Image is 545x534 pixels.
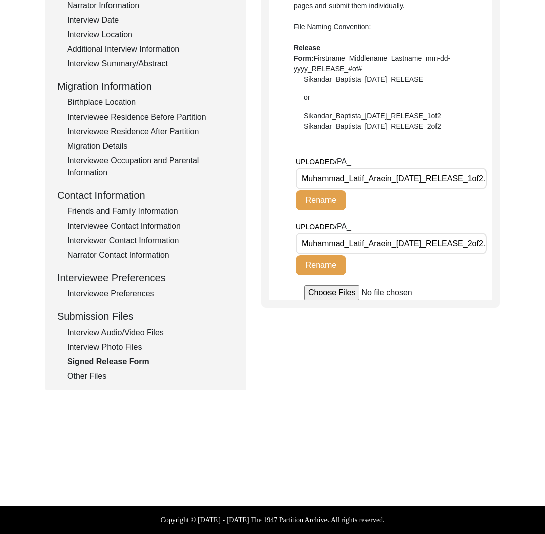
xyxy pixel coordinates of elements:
[296,190,346,210] button: Rename
[67,140,234,152] div: Migration Details
[160,515,384,525] label: Copyright © [DATE] - [DATE] The 1947 Partition Archive. All rights reserved.
[67,341,234,353] div: Interview Photo Files
[57,270,234,285] div: Interviewee Preferences
[67,126,234,138] div: Interviewee Residence After Partition
[57,188,234,203] div: Contact Information
[294,44,320,62] b: Release Form:
[67,58,234,70] div: Interview Summary/Abstract
[67,327,234,339] div: Interview Audio/Video Files
[67,220,234,232] div: Interviewee Contact Information
[67,43,234,55] div: Additional Interview Information
[337,157,351,166] span: PA_
[67,155,234,179] div: Interviewee Occupation and Parental Information
[67,249,234,261] div: Narrator Contact Information
[57,309,234,324] div: Submission Files
[67,205,234,218] div: Friends and Family Information
[67,370,234,382] div: Other Files
[296,223,337,231] span: UPLOADED/
[294,23,371,31] span: File Naming Convention:
[67,29,234,41] div: Interview Location
[57,79,234,94] div: Migration Information
[67,235,234,247] div: Interviewer Contact Information
[337,222,351,231] span: PA_
[296,255,346,275] button: Rename
[67,14,234,26] div: Interview Date
[67,288,234,300] div: Interviewee Preferences
[67,356,234,368] div: Signed Release Form
[294,92,467,103] div: or
[67,96,234,109] div: Birthplace Location
[67,111,234,123] div: Interviewee Residence Before Partition
[296,158,337,166] span: UPLOADED/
